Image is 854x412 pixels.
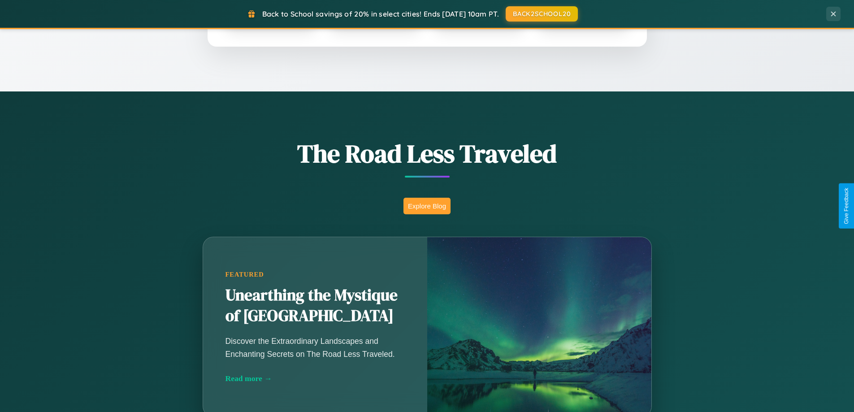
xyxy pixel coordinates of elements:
[225,335,405,360] p: Discover the Extraordinary Landscapes and Enchanting Secrets on The Road Less Traveled.
[225,285,405,326] h2: Unearthing the Mystique of [GEOGRAPHIC_DATA]
[403,198,451,214] button: Explore Blog
[225,271,405,278] div: Featured
[506,6,578,22] button: BACK2SCHOOL20
[225,374,405,383] div: Read more →
[262,9,499,18] span: Back to School savings of 20% in select cities! Ends [DATE] 10am PT.
[158,136,696,171] h1: The Road Less Traveled
[843,188,850,224] div: Give Feedback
